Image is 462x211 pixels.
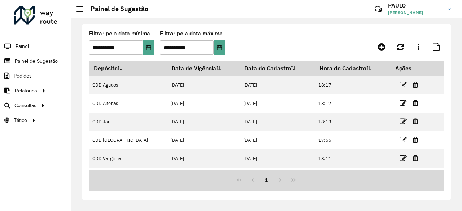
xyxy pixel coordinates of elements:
span: Painel [16,43,29,50]
label: Filtrar pela data máxima [160,29,223,38]
td: 18:17 [315,76,390,94]
a: Excluir [413,135,418,145]
td: CDD Varginha [89,149,167,168]
td: [DATE] [167,131,240,149]
a: Editar [400,98,407,108]
label: Filtrar pela data mínima [89,29,150,38]
button: 1 [260,173,273,187]
td: [DATE] [167,113,240,131]
a: Excluir [413,117,418,126]
td: 17:55 [315,131,390,149]
th: Data de Vigência [167,61,240,76]
a: Editar [400,135,407,145]
span: Tático [14,117,27,124]
th: Hora do Cadastro [315,61,390,76]
td: CDD Agudos [89,76,167,94]
span: [PERSON_NAME] [388,9,442,16]
a: Contato Rápido [371,1,386,17]
span: Relatórios [15,87,37,94]
th: Ações [390,61,433,76]
td: 18:17 [315,94,390,113]
span: Consultas [14,102,36,109]
a: Excluir [413,80,418,89]
button: Choose Date [214,40,225,55]
span: Pedidos [14,72,32,80]
a: Editar [400,153,407,163]
a: Editar [400,117,407,126]
td: [DATE] [167,94,240,113]
td: 18:11 [315,149,390,168]
td: [DATE] [167,149,240,168]
h3: PAULO [388,2,442,9]
button: Choose Date [143,40,154,55]
td: CDD [GEOGRAPHIC_DATA] [89,131,167,149]
a: Excluir [413,153,418,163]
td: 18:13 [315,113,390,131]
h2: Painel de Sugestão [83,5,148,13]
td: CDD Alfenas [89,94,167,113]
td: [DATE] [240,131,315,149]
td: [DATE] [167,76,240,94]
th: Depósito [89,61,167,76]
td: [DATE] [240,76,315,94]
a: Excluir [413,98,418,108]
td: CDD Jau [89,113,167,131]
a: Editar [400,80,407,89]
td: [DATE] [240,94,315,113]
th: Data do Cadastro [240,61,315,76]
td: [DATE] [240,113,315,131]
span: Painel de Sugestão [15,57,58,65]
td: [DATE] [240,149,315,168]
